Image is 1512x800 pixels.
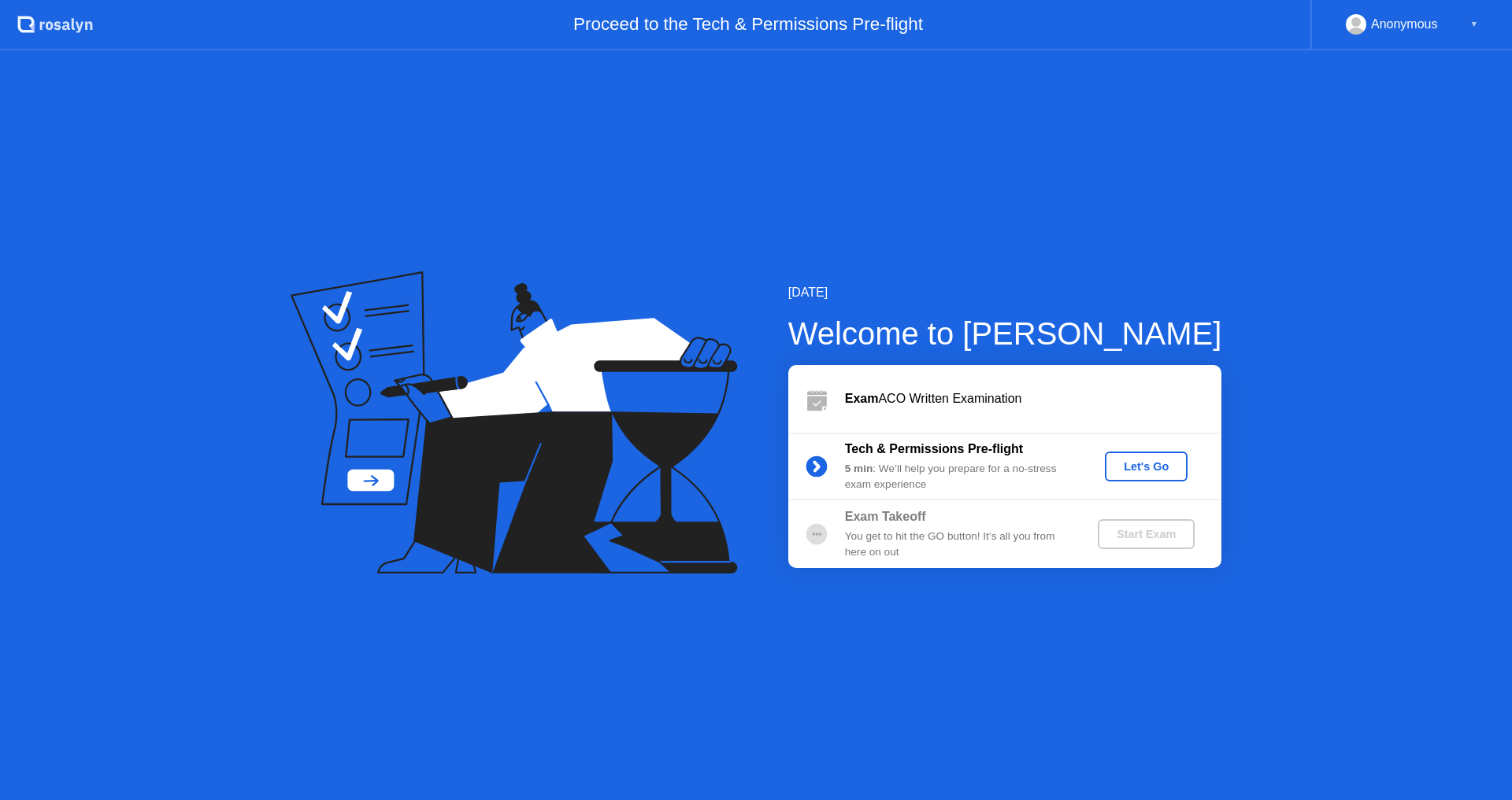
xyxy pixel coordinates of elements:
div: ACO Written Examination [845,389,1221,408]
div: [DATE] [788,283,1222,302]
div: Let's Go [1111,460,1181,473]
div: : We’ll help you prepare for a no-stress exam experience [845,461,1072,493]
b: 5 min [845,463,873,474]
div: You get to hit the GO button! It’s all you from here on out [845,529,1072,561]
div: Anonymous [1371,14,1438,35]
button: Start Exam [1098,519,1195,549]
b: Exam [845,392,879,405]
button: Let's Go [1105,452,1188,481]
b: Exam Takeoff [845,510,926,523]
div: ▼ [1470,14,1478,35]
div: Welcome to [PERSON_NAME] [788,310,1222,357]
b: Tech & Permissions Pre-flight [845,442,1023,455]
div: Start Exam [1104,528,1188,540]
